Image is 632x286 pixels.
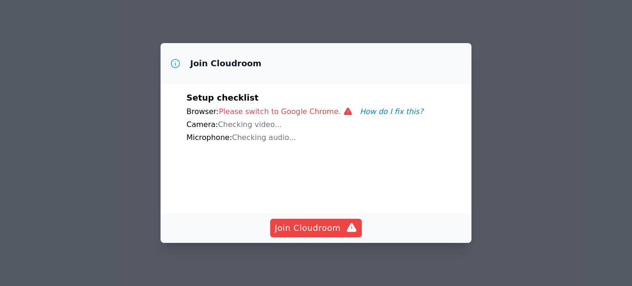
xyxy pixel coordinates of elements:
[186,133,232,142] span: Microphone:
[232,133,296,142] span: Checking audio...
[270,219,362,237] button: Join Cloudroom
[186,107,219,116] span: Browser:
[186,120,218,129] span: Camera:
[218,120,282,129] span: Checking video...
[275,222,358,235] span: Join Cloudroom
[360,106,423,117] button: How do I fix this?
[186,93,259,102] span: Setup checklist
[219,107,360,116] span: Please switch to Google Chrome.
[190,58,261,69] h3: Join Cloudroom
